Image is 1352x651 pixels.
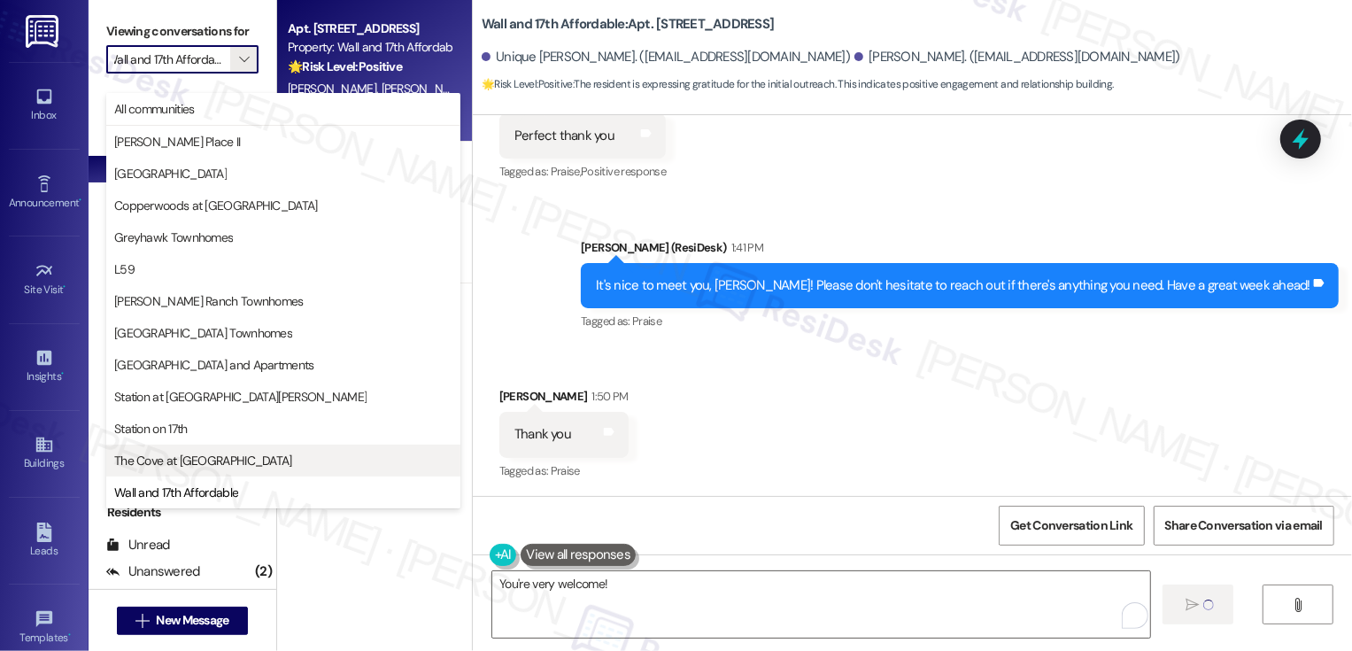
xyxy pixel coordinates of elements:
strong: 🌟 Risk Level: Positive [288,58,402,74]
span: [PERSON_NAME] [381,81,469,97]
div: Tagged as: [581,308,1339,334]
div: Tagged as: [499,458,629,484]
span: [GEOGRAPHIC_DATA] Townhomes [114,324,292,342]
span: New Message [156,611,228,630]
span: Station on 17th [114,420,188,438]
span: All communities [114,100,195,118]
span: Station at [GEOGRAPHIC_DATA][PERSON_NAME] [114,388,367,406]
div: Prospects + Residents [89,100,276,119]
div: Property: Wall and 17th Affordable [288,38,452,57]
span: Wall and 17th Affordable [114,484,238,501]
span: Share Conversation via email [1165,516,1323,535]
button: New Message [117,607,248,635]
span: L59 [114,260,135,278]
a: Buildings [9,430,80,477]
button: Share Conversation via email [1154,506,1334,546]
span: • [61,368,64,380]
div: 1:50 PM [587,387,628,406]
i:  [135,614,149,628]
a: Inbox [9,81,80,129]
label: Viewing conversations for [106,18,259,45]
i:  [1291,598,1304,612]
input: All communities [114,45,230,74]
a: Insights • [9,343,80,391]
div: Unread [106,536,170,554]
div: Thank you [514,425,571,444]
img: ResiDesk Logo [26,15,62,48]
button: Get Conversation Link [999,506,1144,546]
div: Prospects [89,342,276,360]
span: Praise [551,463,580,478]
div: Tagged as: [499,159,666,184]
span: [PERSON_NAME] Place II [114,133,241,151]
span: • [68,629,71,641]
span: Copperwoods at [GEOGRAPHIC_DATA] [114,197,318,214]
span: [GEOGRAPHIC_DATA] and Apartments [114,356,314,374]
span: [PERSON_NAME] Ranch Townhomes [114,292,304,310]
span: • [79,194,81,206]
span: [PERSON_NAME] [288,81,382,97]
span: Greyhawk Townhomes [114,229,233,246]
a: Site Visit • [9,256,80,304]
strong: 🌟 Risk Level: Positive [482,77,573,91]
i:  [1186,598,1199,612]
a: Leads [9,517,80,565]
span: [GEOGRAPHIC_DATA] [114,165,227,182]
div: Unanswered [106,562,200,581]
div: It's nice to meet you, [PERSON_NAME]! Please don't hesitate to reach out if there's anything you ... [596,276,1310,295]
span: : The resident is expressing gratitude for the initial outreach. This indicates positive engageme... [482,75,1114,94]
span: The Cove at [GEOGRAPHIC_DATA] [114,452,292,469]
div: (2) [251,558,276,585]
div: Perfect thank you [514,127,614,145]
div: [PERSON_NAME]. ([EMAIL_ADDRESS][DOMAIN_NAME]) [854,48,1180,66]
div: Residents [89,503,276,522]
span: Positive response [581,164,666,179]
div: 1:41 PM [727,238,763,257]
span: • [64,281,66,293]
span: Praise [632,314,661,329]
div: [PERSON_NAME] [499,387,629,412]
b: Wall and 17th Affordable: Apt. [STREET_ADDRESS] [482,15,775,34]
div: [PERSON_NAME] (ResiDesk) [581,238,1339,263]
span: Praise , [551,164,581,179]
i:  [239,52,249,66]
div: Apt. [STREET_ADDRESS] [288,19,452,38]
textarea: To enrich screen reader interactions, please activate Accessibility in Grammarly extension settings [492,571,1150,638]
span: Get Conversation Link [1010,516,1132,535]
div: Unique [PERSON_NAME]. ([EMAIL_ADDRESS][DOMAIN_NAME]) [482,48,850,66]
